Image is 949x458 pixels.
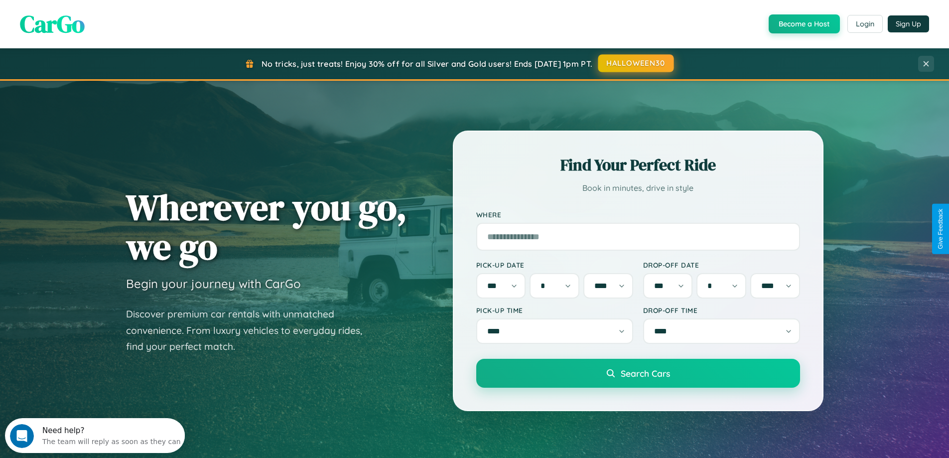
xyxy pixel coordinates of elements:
[126,276,301,291] h3: Begin your journey with CarGo
[888,15,929,32] button: Sign Up
[476,154,800,176] h2: Find Your Perfect Ride
[10,424,34,448] iframe: Intercom live chat
[476,306,633,314] label: Pick-up Time
[126,306,375,355] p: Discover premium car rentals with unmatched convenience. From luxury vehicles to everyday rides, ...
[476,359,800,388] button: Search Cars
[4,4,185,31] div: Open Intercom Messenger
[621,368,670,379] span: Search Cars
[937,209,944,249] div: Give Feedback
[769,14,840,33] button: Become a Host
[476,261,633,269] label: Pick-up Date
[126,187,407,266] h1: Wherever you go, we go
[598,54,674,72] button: HALLOWEEN30
[643,261,800,269] label: Drop-off Date
[847,15,883,33] button: Login
[20,7,85,40] span: CarGo
[37,16,176,27] div: The team will reply as soon as they can
[37,8,176,16] div: Need help?
[5,418,185,453] iframe: Intercom live chat discovery launcher
[476,210,800,219] label: Where
[476,181,800,195] p: Book in minutes, drive in style
[643,306,800,314] label: Drop-off Time
[262,59,592,69] span: No tricks, just treats! Enjoy 30% off for all Silver and Gold users! Ends [DATE] 1pm PT.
